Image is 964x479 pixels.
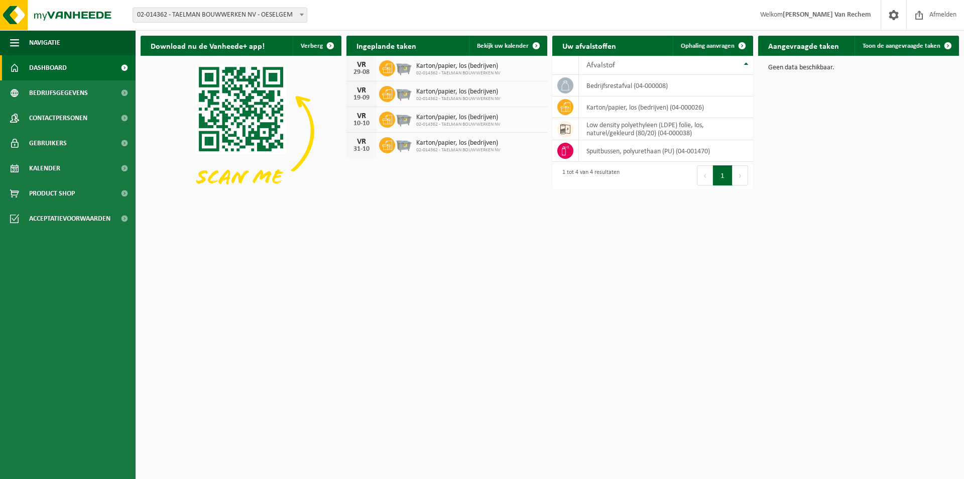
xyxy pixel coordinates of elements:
div: 19-09 [351,94,372,102]
span: Toon de aangevraagde taken [863,43,940,49]
span: Acceptatievoorwaarden [29,206,110,231]
span: 02-014362 - TAELMAN BOUWWERKEN NV [416,147,501,153]
h2: Ingeplande taken [346,36,426,55]
span: Karton/papier, los (bedrijven) [416,88,501,96]
h2: Aangevraagde taken [758,36,849,55]
p: Geen data beschikbaar. [768,64,949,71]
span: 02-014362 - TAELMAN BOUWWERKEN NV - OESELGEM [133,8,307,23]
img: WB-2500-GAL-GY-01 [395,136,412,153]
button: Next [733,165,748,185]
div: 31-10 [351,146,372,153]
div: 1 tot 4 van 4 resultaten [557,164,620,186]
td: spuitbussen, polyurethaan (PU) (04-001470) [579,140,753,162]
span: Karton/papier, los (bedrijven) [416,114,501,122]
span: Karton/papier, los (bedrijven) [416,139,501,147]
span: Ophaling aanvragen [681,43,735,49]
img: WB-2500-GAL-GY-01 [395,110,412,127]
span: Afvalstof [586,61,615,69]
span: Karton/papier, los (bedrijven) [416,62,501,70]
div: VR [351,86,372,94]
span: Dashboard [29,55,67,80]
span: Gebruikers [29,131,67,156]
span: 02-014362 - TAELMAN BOUWWERKEN NV [416,122,501,128]
span: Bekijk uw kalender [477,43,529,49]
button: Verberg [293,36,340,56]
button: Previous [697,165,713,185]
strong: [PERSON_NAME] Van Rechem [783,11,871,19]
span: 02-014362 - TAELMAN BOUWWERKEN NV [416,70,501,76]
img: WB-2500-GAL-GY-01 [395,59,412,76]
img: Download de VHEPlus App [141,56,341,207]
td: karton/papier, los (bedrijven) (04-000026) [579,97,753,118]
span: 02-014362 - TAELMAN BOUWWERKEN NV [416,96,501,102]
h2: Download nu de Vanheede+ app! [141,36,275,55]
h2: Uw afvalstoffen [552,36,626,55]
a: Toon de aangevraagde taken [855,36,958,56]
button: 1 [713,165,733,185]
a: Bekijk uw kalender [469,36,546,56]
div: VR [351,112,372,120]
td: low density polyethyleen (LDPE) folie, los, naturel/gekleurd (80/20) (04-000038) [579,118,753,140]
span: Kalender [29,156,60,181]
span: Navigatie [29,30,60,55]
span: Verberg [301,43,323,49]
div: VR [351,138,372,146]
div: 10-10 [351,120,372,127]
span: Product Shop [29,181,75,206]
span: Contactpersonen [29,106,87,131]
span: 02-014362 - TAELMAN BOUWWERKEN NV - OESELGEM [133,8,307,22]
div: 29-08 [351,69,372,76]
img: WB-2500-GAL-GY-01 [395,84,412,102]
div: VR [351,61,372,69]
td: bedrijfsrestafval (04-000008) [579,75,753,97]
span: Bedrijfsgegevens [29,80,88,106]
a: Ophaling aanvragen [673,36,752,56]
